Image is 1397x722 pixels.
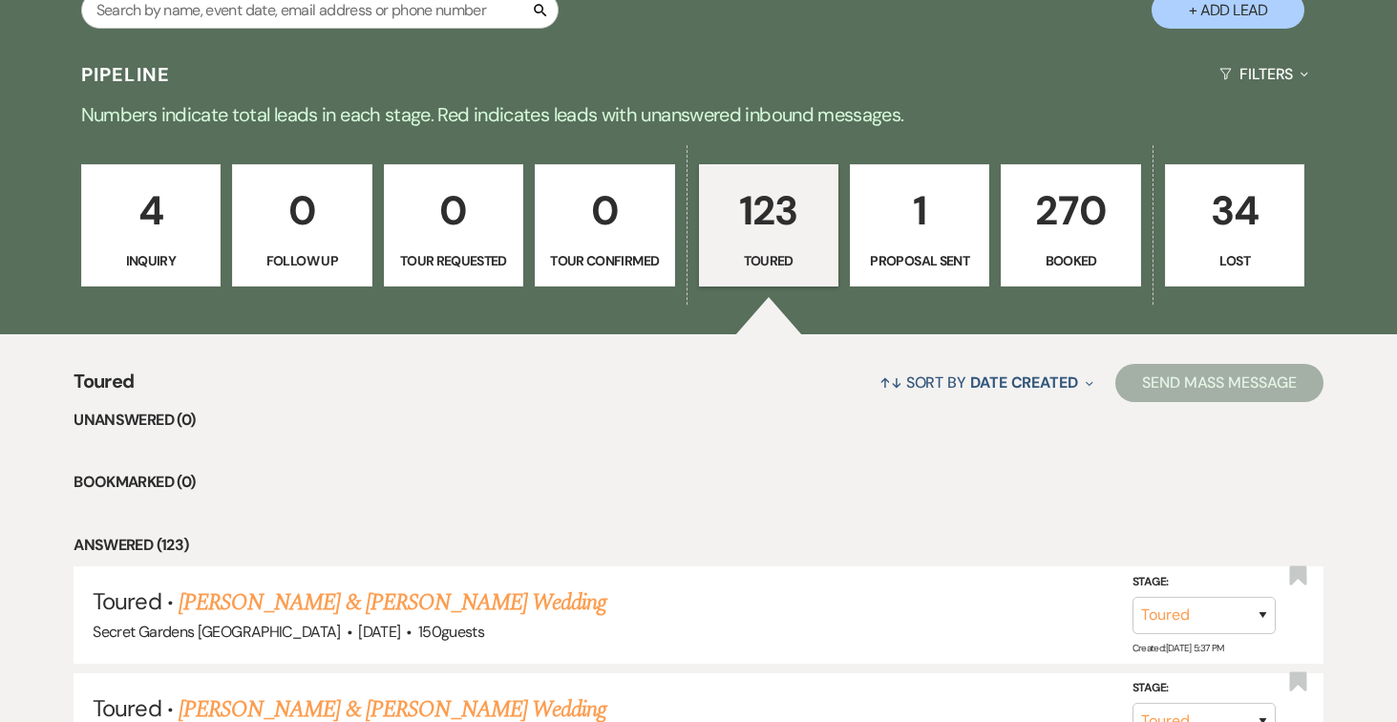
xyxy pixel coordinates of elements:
[418,622,484,642] span: 150 guests
[74,533,1323,558] li: Answered (123)
[81,164,221,287] a: 4Inquiry
[244,179,359,243] p: 0
[872,357,1101,408] button: Sort By Date Created
[244,250,359,271] p: Follow Up
[93,622,341,642] span: Secret Gardens [GEOGRAPHIC_DATA]
[93,586,160,616] span: Toured
[547,250,662,271] p: Tour Confirmed
[94,250,208,271] p: Inquiry
[1013,179,1128,243] p: 270
[711,250,826,271] p: Toured
[81,61,171,88] h3: Pipeline
[11,99,1386,130] p: Numbers indicate total leads in each stage. Red indicates leads with unanswered inbound messages.
[1013,250,1128,271] p: Booked
[384,164,523,287] a: 0Tour Requested
[1132,678,1276,699] label: Stage:
[1001,164,1140,287] a: 270Booked
[1165,164,1304,287] a: 34Lost
[94,179,208,243] p: 4
[179,585,606,620] a: [PERSON_NAME] & [PERSON_NAME] Wedding
[74,408,1323,433] li: Unanswered (0)
[74,367,134,408] span: Toured
[1177,179,1292,243] p: 34
[1132,642,1224,654] span: Created: [DATE] 5:37 PM
[879,372,902,393] span: ↑↓
[970,372,1078,393] span: Date Created
[862,179,977,243] p: 1
[535,164,674,287] a: 0Tour Confirmed
[1212,49,1316,99] button: Filters
[850,164,989,287] a: 1Proposal Sent
[711,179,826,243] p: 123
[547,179,662,243] p: 0
[74,470,1323,495] li: Bookmarked (0)
[396,250,511,271] p: Tour Requested
[1115,364,1323,402] button: Send Mass Message
[1132,572,1276,593] label: Stage:
[232,164,371,287] a: 0Follow Up
[699,164,838,287] a: 123Toured
[358,622,400,642] span: [DATE]
[1177,250,1292,271] p: Lost
[396,179,511,243] p: 0
[862,250,977,271] p: Proposal Sent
